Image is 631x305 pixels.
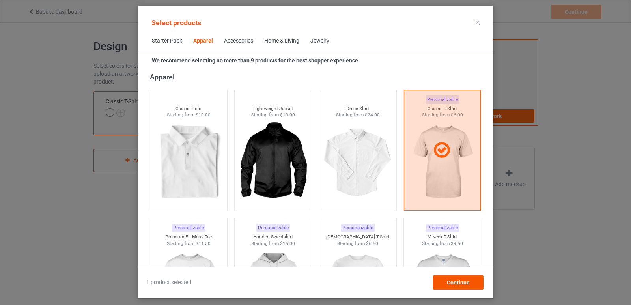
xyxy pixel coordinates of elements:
[151,19,201,27] span: Select products
[153,118,224,207] img: regular.jpg
[224,37,253,45] div: Accessories
[235,240,312,247] div: Starting from
[235,105,312,112] div: Lightweight Jacket
[404,234,481,240] div: V-Neck T-Shirt
[150,72,485,81] div: Apparel
[310,37,329,45] div: Jewelry
[433,275,484,290] div: Continue
[172,224,205,232] div: Personalizable
[264,37,299,45] div: Home & Living
[366,241,378,246] span: $6.50
[341,224,375,232] div: Personalizable
[146,279,191,286] span: 1 product selected
[193,37,213,45] div: Apparel
[235,112,312,118] div: Starting from
[280,112,295,118] span: $19.00
[150,234,227,240] div: Premium Fit Mens Tee
[365,112,380,118] span: $24.00
[256,224,290,232] div: Personalizable
[280,241,295,246] span: $15.00
[319,240,396,247] div: Starting from
[451,241,463,246] span: $9.50
[150,105,227,112] div: Classic Polo
[319,112,396,118] div: Starting from
[150,112,227,118] div: Starting from
[238,118,308,207] img: regular.jpg
[319,234,396,240] div: [DEMOGRAPHIC_DATA] T-Shirt
[447,279,470,286] span: Continue
[196,112,211,118] span: $10.00
[152,57,360,64] strong: We recommend selecting no more than 9 products for the best shopper experience.
[196,241,211,246] span: $11.50
[319,105,396,112] div: Dress Shirt
[146,32,188,51] span: Starter Pack
[404,240,481,247] div: Starting from
[323,118,393,207] img: regular.jpg
[150,240,227,247] div: Starting from
[235,234,312,240] div: Hooded Sweatshirt
[426,224,459,232] div: Personalizable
